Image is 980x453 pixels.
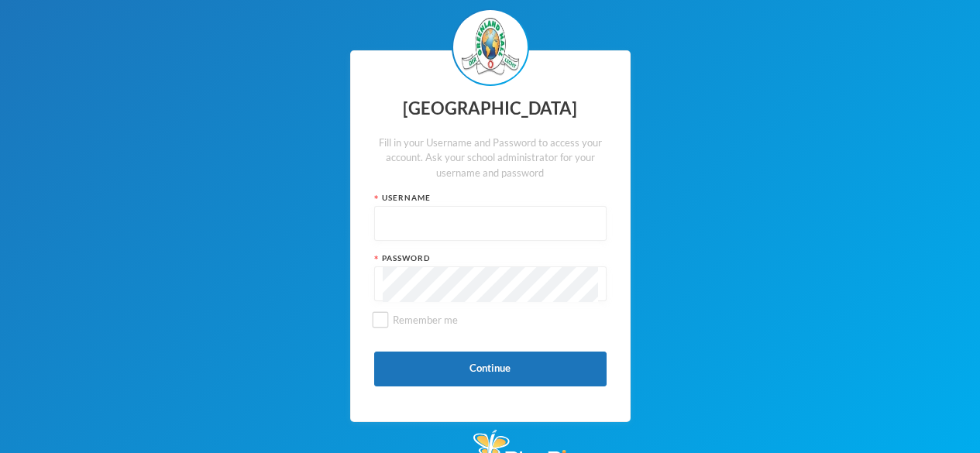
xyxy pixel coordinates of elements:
div: Username [374,192,607,204]
button: Continue [374,352,607,386]
div: Password [374,252,607,264]
div: [GEOGRAPHIC_DATA] [374,94,607,124]
span: Remember me [387,314,464,326]
div: Fill in your Username and Password to access your account. Ask your school administrator for your... [374,136,607,181]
